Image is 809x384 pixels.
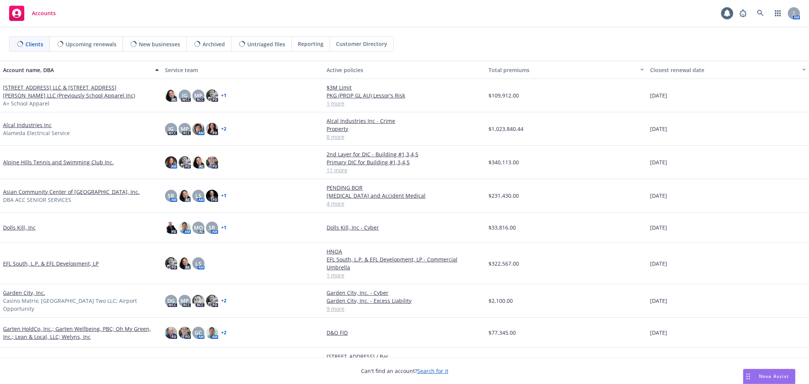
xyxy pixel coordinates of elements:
span: LS [195,192,201,200]
img: photo [179,327,191,339]
a: Search for it [417,367,448,375]
img: photo [206,327,218,339]
img: photo [192,156,204,168]
img: photo [206,90,218,102]
img: photo [192,295,204,307]
span: MP [181,125,189,133]
img: photo [179,190,191,202]
span: [DATE] [650,158,667,166]
a: Accounts [6,3,59,24]
span: [DATE] [650,297,667,305]
div: Service team [165,66,321,74]
a: [STREET_ADDRESS] / Bar [327,353,482,360]
span: MP [194,91,203,99]
img: photo [206,123,218,135]
div: Drag to move [743,369,753,384]
img: photo [206,190,218,202]
span: $33,816.00 [489,223,516,231]
a: EFL South, L.P. & EFL Development, LP [3,260,99,268]
img: photo [192,123,204,135]
a: 9 more [327,305,482,313]
a: HNOA [327,247,482,255]
img: photo [165,257,177,269]
a: Search [753,6,768,21]
span: Customer Directory [336,40,387,48]
span: SR [168,192,174,200]
a: Switch app [770,6,785,21]
span: JG [168,125,174,133]
a: Report a Bug [735,6,751,21]
span: DBA ACC SENIOR SERVICES [3,196,71,204]
span: JG [182,91,187,99]
a: Alcal Industries Inc - Crime [327,117,482,125]
span: [DATE] [650,260,667,268]
span: [DATE] [650,91,667,99]
a: Dolls Kill, Inc - Cyber [327,223,482,231]
span: $1,023,840.44 [489,125,523,133]
a: Property [327,125,482,133]
a: Asian Community Center of [GEOGRAPHIC_DATA], Inc. [3,188,140,196]
a: + 1 [221,225,226,230]
a: Primary DIC for Building #1,3,4,5 [327,158,482,166]
button: Active policies [324,61,485,79]
a: [STREET_ADDRESS] LLC & [STREET_ADDRESS][PERSON_NAME] LLC (Previously School Apparel Inc) [3,83,159,99]
span: Reporting [298,40,324,48]
span: Nova Assist [759,373,789,379]
a: Garten HoldCo, Inc.; Garten Wellbeing, PBC; Oh My Green, Inc.; Lean & Local, LLC; Welyns, Inc [3,325,159,341]
a: EFL South, L.P. & EFL Development, LP - Commercial Umbrella [327,255,482,271]
img: photo [179,257,191,269]
span: $340,113.00 [489,158,519,166]
span: Can't find an account? [361,367,448,375]
span: LS [195,260,201,268]
a: + 2 [221,330,226,335]
span: New businesses [139,40,180,48]
span: Upcoming renewals [66,40,116,48]
a: PKG (PROP GL AU) Lessor's Risk [327,91,482,99]
a: D&O FID [327,329,482,337]
a: 8 more [327,133,482,141]
div: Closest renewal date [650,66,798,74]
span: Untriaged files [247,40,285,48]
button: Nova Assist [743,369,795,384]
img: photo [165,156,177,168]
span: SR [209,223,215,231]
span: [DATE] [650,192,667,200]
span: [DATE] [650,329,667,337]
a: [MEDICAL_DATA] and Accident Medical [327,192,482,200]
a: 11 more [327,166,482,174]
span: $231,430.00 [489,192,519,200]
span: MQ [194,223,203,231]
button: Closest renewal date [647,61,809,79]
span: $322,567.00 [489,260,519,268]
span: Accounts [32,10,56,16]
span: A+ School Apparel [3,99,49,107]
span: GC [195,329,202,337]
span: MP [181,297,189,305]
span: $2,100.00 [489,297,513,305]
img: photo [165,90,177,102]
img: photo [179,222,191,234]
div: Active policies [327,66,482,74]
a: Garden City, Inc. [3,289,45,297]
span: [DATE] [650,223,667,231]
button: Total premiums [485,61,647,79]
span: $109,912.00 [489,91,519,99]
img: photo [165,327,177,339]
span: [DATE] [650,125,667,133]
a: + 2 [221,299,226,303]
a: PENDING BOR [327,184,482,192]
a: Garden City, Inc. - Cyber [327,289,482,297]
button: Service team [162,61,324,79]
span: Clients [25,40,43,48]
img: photo [206,295,218,307]
a: Garden City, Inc. - Excess Liability [327,297,482,305]
a: 4 more [327,200,482,208]
img: photo [165,222,177,234]
div: Account name, DBA [3,66,151,74]
a: 2nd Layer for DIC - Building #1,3,4,5 [327,150,482,158]
a: Alpine Hills Tennis and Swimming Club Inc. [3,158,114,166]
